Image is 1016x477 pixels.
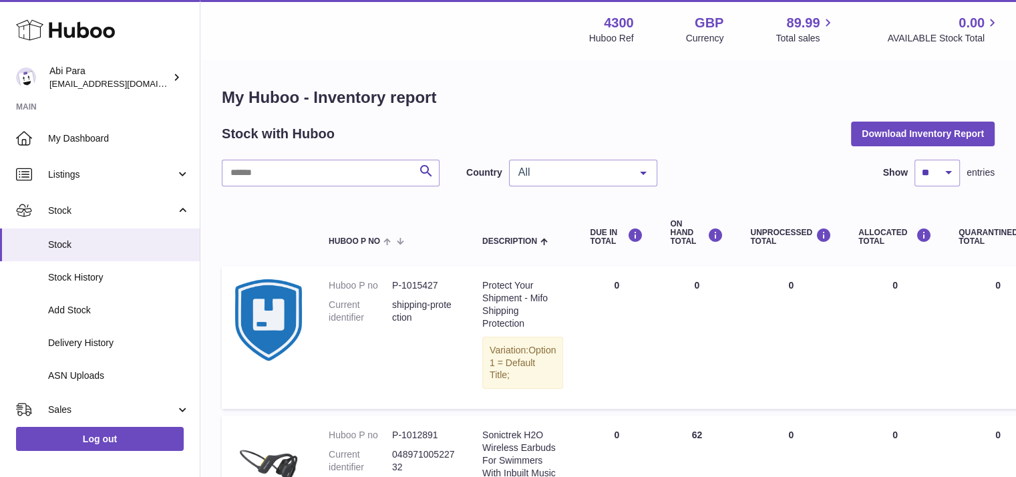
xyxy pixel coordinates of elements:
[576,266,657,409] td: 0
[222,125,335,143] h2: Stock with Huboo
[686,32,724,45] div: Currency
[48,132,190,145] span: My Dashboard
[49,78,196,89] span: [EMAIL_ADDRESS][DOMAIN_NAME]
[392,299,456,324] dd: shipping-protection
[16,67,36,88] img: Abi@mifo.co.uk
[515,166,630,179] span: All
[48,271,190,284] span: Stock History
[16,427,184,451] a: Log out
[737,266,845,409] td: 0
[466,166,502,179] label: Country
[329,279,392,292] dt: Huboo P no
[222,87,995,108] h1: My Huboo - Inventory report
[490,345,556,381] span: Option 1 = Default Title;
[589,32,634,45] div: Huboo Ref
[887,32,1000,45] span: AVAILABLE Stock Total
[776,32,835,45] span: Total sales
[482,337,563,389] div: Variation:
[392,448,456,474] dd: 04897100522732
[329,237,380,246] span: Huboo P no
[329,299,392,324] dt: Current identifier
[482,279,563,330] div: Protect Your Shipment - Mifo Shipping Protection
[590,228,643,246] div: DUE IN TOTAL
[858,228,932,246] div: ALLOCATED Total
[392,279,456,292] dd: P-1015427
[48,238,190,251] span: Stock
[750,228,832,246] div: UNPROCESSED Total
[48,369,190,382] span: ASN Uploads
[48,168,176,181] span: Listings
[49,65,170,90] div: Abi Para
[883,166,908,179] label: Show
[776,14,835,45] a: 89.99 Total sales
[604,14,634,32] strong: 4300
[851,122,995,146] button: Download Inventory Report
[786,14,820,32] span: 89.99
[995,280,1001,291] span: 0
[657,266,737,409] td: 0
[48,304,190,317] span: Add Stock
[959,14,985,32] span: 0.00
[482,237,537,246] span: Description
[887,14,1000,45] a: 0.00 AVAILABLE Stock Total
[695,14,723,32] strong: GBP
[967,166,995,179] span: entries
[670,220,723,247] div: ON HAND Total
[392,429,456,442] dd: P-1012891
[48,404,176,416] span: Sales
[48,204,176,217] span: Stock
[329,448,392,474] dt: Current identifier
[995,430,1001,440] span: 0
[235,279,302,360] img: product image
[329,429,392,442] dt: Huboo P no
[48,337,190,349] span: Delivery History
[845,266,945,409] td: 0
